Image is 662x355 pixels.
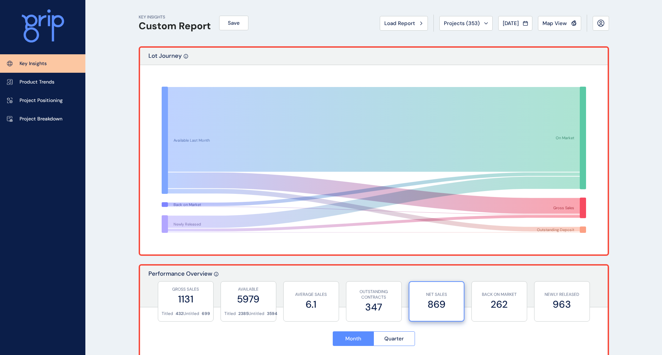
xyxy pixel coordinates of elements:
[248,311,264,317] p: Untitled
[413,292,460,298] p: NET SALES
[20,97,63,104] p: Project Positioning
[384,335,404,342] span: Quarter
[538,298,586,311] label: 963
[413,298,460,311] label: 869
[542,20,567,27] span: Map View
[238,311,248,317] p: 2385
[345,335,361,342] span: Month
[350,289,398,301] p: OUTSTANDING CONTRACTS
[139,20,211,32] h1: Custom Report
[444,20,480,27] span: Projects ( 353 )
[202,311,210,317] p: 699
[538,16,581,31] button: Map View
[350,300,398,314] label: 347
[139,14,211,20] p: KEY INSIGHTS
[162,292,210,306] label: 1131
[176,311,183,317] p: 432
[287,292,335,298] p: AVERAGE SALES
[162,311,173,317] p: Titled
[498,16,532,31] button: [DATE]
[20,60,47,67] p: Key Insights
[228,19,240,26] span: Save
[224,286,272,292] p: AVAILABLE
[374,331,415,346] button: Quarter
[224,311,236,317] p: Titled
[224,292,272,306] label: 5979
[287,298,335,311] label: 6.1
[380,16,428,31] button: Load Report
[20,79,54,86] p: Product Trends
[475,298,523,311] label: 262
[267,311,277,317] p: 3594
[20,116,62,123] p: Project Breakdown
[333,331,374,346] button: Month
[538,292,586,298] p: NEWLY RELEASED
[503,20,519,27] span: [DATE]
[183,311,199,317] p: Untitled
[475,292,523,298] p: BACK ON MARKET
[439,16,493,31] button: Projects (353)
[219,16,248,30] button: Save
[148,270,212,307] p: Performance Overview
[384,20,415,27] span: Load Report
[148,52,182,65] p: Lot Journey
[162,286,210,292] p: GROSS SALES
